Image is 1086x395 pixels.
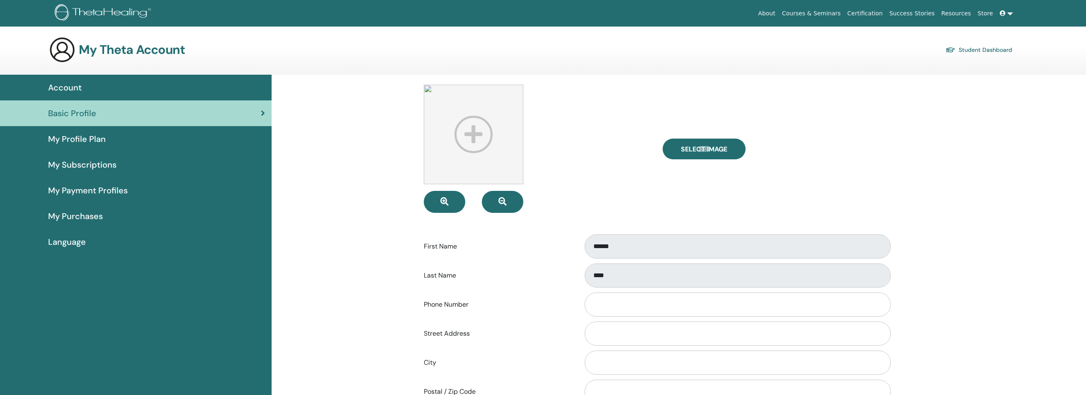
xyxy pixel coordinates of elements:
[424,85,523,184] img: profile
[48,184,128,197] span: My Payment Profiles
[55,4,154,23] img: logo.png
[418,326,577,341] label: Street Address
[699,146,709,152] input: Select Image
[974,6,996,21] a: Store
[48,107,96,119] span: Basic Profile
[844,6,886,21] a: Certification
[938,6,974,21] a: Resources
[418,355,577,371] label: City
[418,268,577,283] label: Last Name
[49,37,75,63] img: generic-user-icon.jpg
[48,133,106,145] span: My Profile Plan
[681,145,727,154] span: Select Image
[418,239,577,254] label: First Name
[779,6,844,21] a: Courses & Seminars
[886,6,938,21] a: Success Stories
[79,42,185,57] h3: My Theta Account
[945,44,1012,56] a: Student Dashboard
[945,46,955,54] img: graduation-cap.svg
[48,81,82,94] span: Account
[48,236,86,248] span: Language
[418,297,577,312] label: Phone Number
[48,210,103,222] span: My Purchases
[755,6,778,21] a: About
[48,158,117,171] span: My Subscriptions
